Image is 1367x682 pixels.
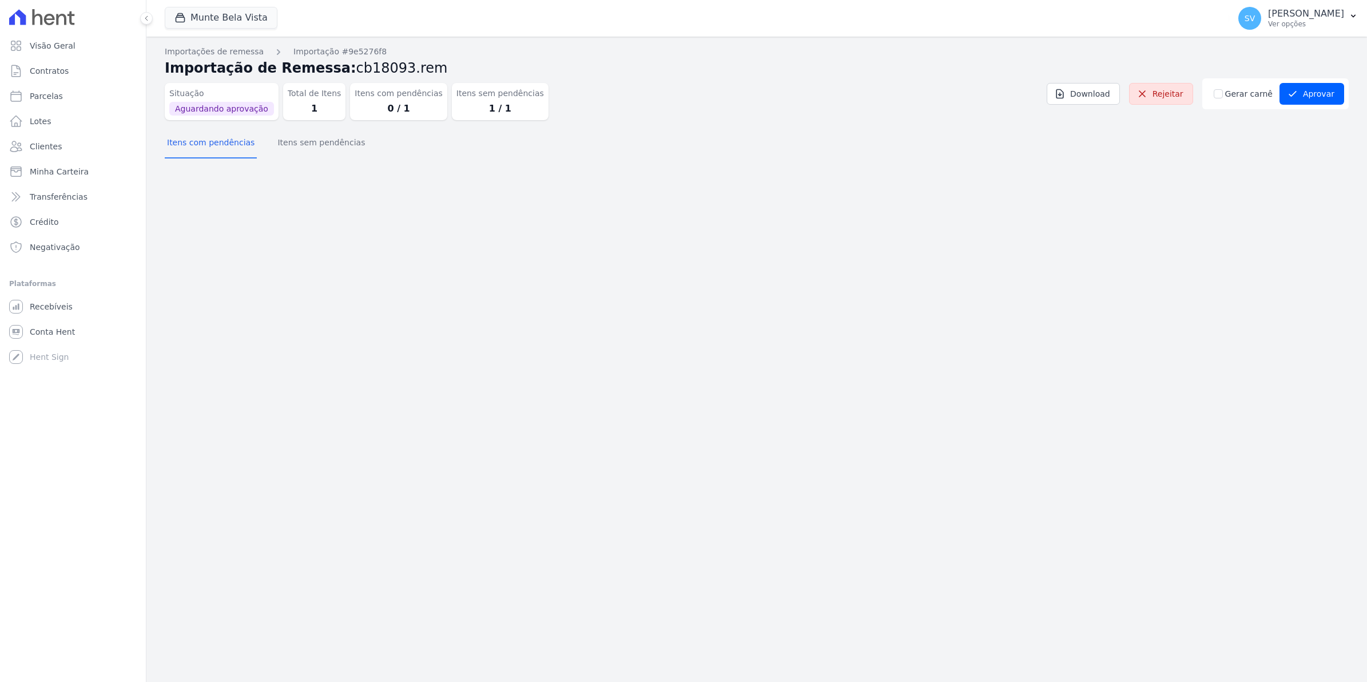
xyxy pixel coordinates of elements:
span: Parcelas [30,90,63,102]
button: Aprovar [1279,83,1344,105]
dt: Itens sem pendências [456,88,544,100]
a: Visão Geral [5,34,141,57]
span: Aguardando aprovação [169,102,274,116]
button: SV [PERSON_NAME] Ver opções [1229,2,1367,34]
a: Contratos [5,60,141,82]
a: Rejeitar [1129,83,1193,105]
nav: Breadcrumb [165,46,1349,58]
a: Lotes [5,110,141,133]
span: Conta Hent [30,326,75,338]
p: [PERSON_NAME] [1268,8,1344,19]
a: Negativação [5,236,141,259]
label: Gerar carnê [1225,88,1273,100]
a: Importação #9e5276f8 [293,46,387,58]
dd: 0 / 1 [355,102,442,116]
span: Lotes [30,116,51,127]
dd: 1 / 1 [456,102,544,116]
a: Importações de remessa [165,46,264,58]
h2: Importação de Remessa: [165,58,1349,78]
dt: Itens com pendências [355,88,442,100]
dd: 1 [288,102,341,116]
button: Munte Bela Vista [165,7,277,29]
a: Clientes [5,135,141,158]
span: Recebíveis [30,301,73,312]
a: Download [1047,83,1120,105]
a: Minha Carteira [5,160,141,183]
a: Recebíveis [5,295,141,318]
dt: Situação [169,88,274,100]
span: Contratos [30,65,69,77]
span: Visão Geral [30,40,75,51]
a: Parcelas [5,85,141,108]
span: Transferências [30,191,88,203]
span: SV [1245,14,1255,22]
button: Itens com pendências [165,129,257,158]
span: Clientes [30,141,62,152]
p: Ver opções [1268,19,1344,29]
dt: Total de Itens [288,88,341,100]
span: Crédito [30,216,59,228]
span: cb18093.rem [356,60,448,76]
span: Minha Carteira [30,166,89,177]
div: Plataformas [9,277,137,291]
button: Itens sem pendências [275,129,367,158]
a: Crédito [5,211,141,233]
a: Conta Hent [5,320,141,343]
span: Negativação [30,241,80,253]
a: Transferências [5,185,141,208]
